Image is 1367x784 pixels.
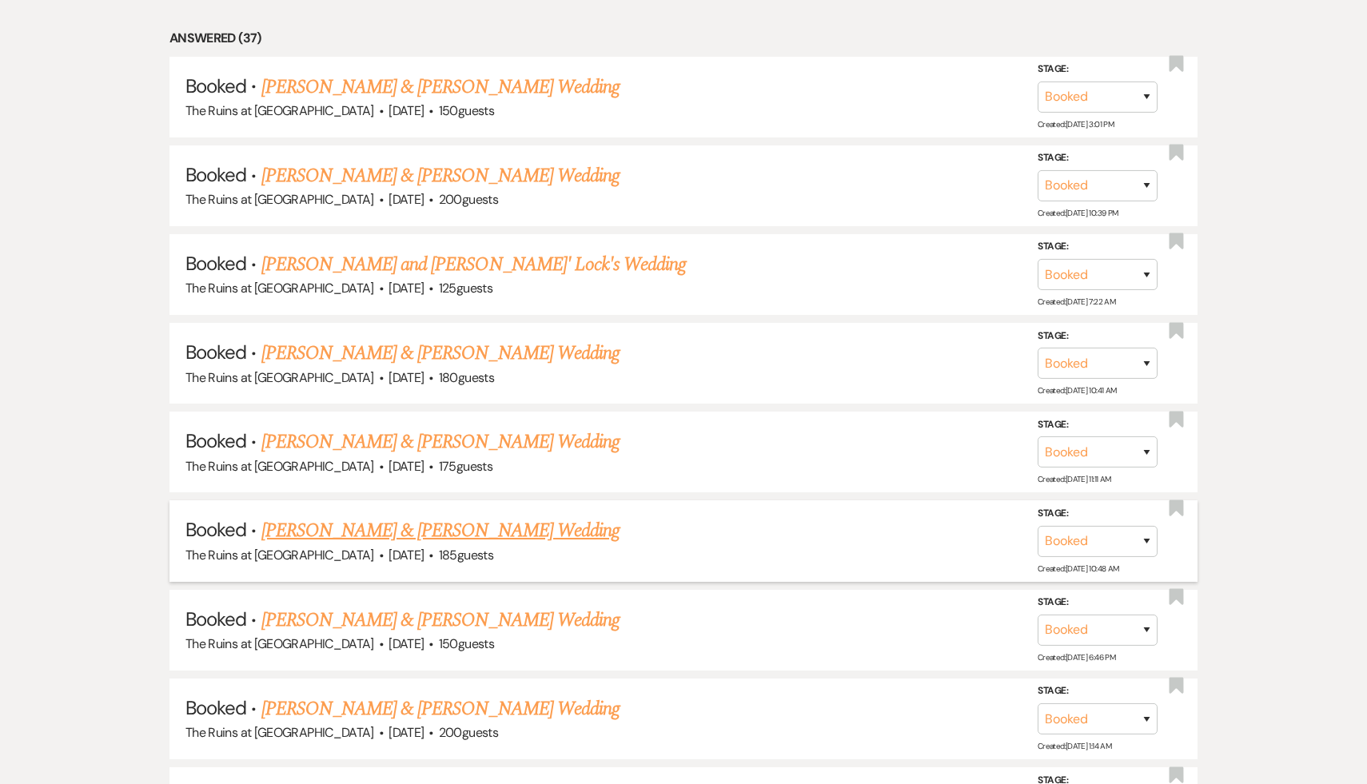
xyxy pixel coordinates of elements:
[389,635,424,652] span: [DATE]
[1038,296,1115,307] span: Created: [DATE] 7:22 AM
[261,428,620,456] a: [PERSON_NAME] & [PERSON_NAME] Wedding
[185,635,374,652] span: The Ruins at [GEOGRAPHIC_DATA]
[185,547,374,563] span: The Ruins at [GEOGRAPHIC_DATA]
[261,606,620,635] a: [PERSON_NAME] & [PERSON_NAME] Wedding
[1038,594,1158,611] label: Stage:
[389,191,424,208] span: [DATE]
[185,191,374,208] span: The Ruins at [GEOGRAPHIC_DATA]
[1038,741,1111,751] span: Created: [DATE] 1:14 AM
[439,102,494,119] span: 150 guests
[1038,385,1116,396] span: Created: [DATE] 10:41 AM
[261,694,620,723] a: [PERSON_NAME] & [PERSON_NAME] Wedding
[185,428,246,453] span: Booked
[261,516,620,545] a: [PERSON_NAME] & [PERSON_NAME] Wedding
[439,191,498,208] span: 200 guests
[185,458,374,475] span: The Ruins at [GEOGRAPHIC_DATA]
[261,250,687,279] a: [PERSON_NAME] and [PERSON_NAME]' Lock's Wedding
[185,517,246,542] span: Booked
[185,280,374,296] span: The Ruins at [GEOGRAPHIC_DATA]
[185,724,374,741] span: The Ruins at [GEOGRAPHIC_DATA]
[169,28,1198,49] li: Answered (37)
[1038,683,1158,700] label: Stage:
[1038,208,1118,218] span: Created: [DATE] 10:39 PM
[439,724,498,741] span: 200 guests
[389,369,424,386] span: [DATE]
[1038,563,1118,574] span: Created: [DATE] 10:48 AM
[261,73,620,101] a: [PERSON_NAME] & [PERSON_NAME] Wedding
[439,280,492,296] span: 125 guests
[439,458,492,475] span: 175 guests
[1038,474,1110,484] span: Created: [DATE] 11:11 AM
[389,547,424,563] span: [DATE]
[1038,652,1115,663] span: Created: [DATE] 6:46 PM
[1038,119,1114,129] span: Created: [DATE] 3:01 PM
[185,162,246,187] span: Booked
[389,724,424,741] span: [DATE]
[261,161,620,190] a: [PERSON_NAME] & [PERSON_NAME] Wedding
[439,635,494,652] span: 150 guests
[185,102,374,119] span: The Ruins at [GEOGRAPHIC_DATA]
[389,458,424,475] span: [DATE]
[389,102,424,119] span: [DATE]
[1038,238,1158,256] label: Stage:
[185,369,374,386] span: The Ruins at [GEOGRAPHIC_DATA]
[185,607,246,631] span: Booked
[1038,505,1158,523] label: Stage:
[389,280,424,296] span: [DATE]
[439,369,494,386] span: 180 guests
[185,340,246,364] span: Booked
[1038,416,1158,434] label: Stage:
[185,74,246,98] span: Booked
[185,695,246,720] span: Booked
[439,547,493,563] span: 185 guests
[1038,61,1158,78] label: Stage:
[261,339,620,368] a: [PERSON_NAME] & [PERSON_NAME] Wedding
[185,251,246,276] span: Booked
[1038,328,1158,345] label: Stage:
[1038,149,1158,167] label: Stage:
